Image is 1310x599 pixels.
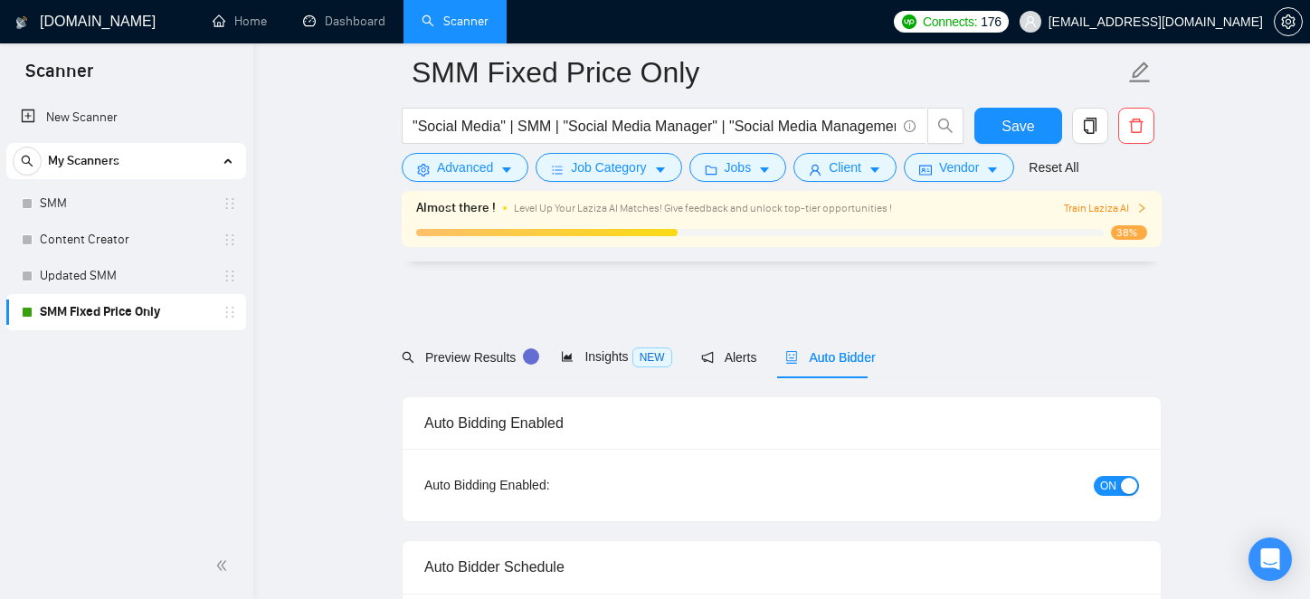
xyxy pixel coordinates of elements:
[21,100,232,136] a: New Scanner
[523,348,539,365] div: Tooltip anchor
[1024,15,1037,28] span: user
[632,347,672,367] span: NEW
[986,163,999,176] span: caret-down
[514,202,892,214] span: Level Up Your Laziza AI Matches! Give feedback and unlock top-tier opportunities !
[551,163,564,176] span: bars
[402,350,532,365] span: Preview Results
[571,157,646,177] span: Job Category
[223,196,237,211] span: holder
[785,350,875,365] span: Auto Bidder
[1274,14,1303,29] a: setting
[1248,537,1292,581] div: Open Intercom Messenger
[13,147,42,176] button: search
[6,100,246,136] li: New Scanner
[402,351,414,364] span: search
[1100,476,1116,496] span: ON
[928,118,963,134] span: search
[705,163,717,176] span: folder
[424,541,1139,593] div: Auto Bidder Schedule
[725,157,752,177] span: Jobs
[1072,108,1108,144] button: copy
[223,233,237,247] span: holder
[689,153,787,182] button: folderJobscaret-down
[215,556,233,575] span: double-left
[416,198,496,218] span: Almost there !
[213,14,267,29] a: homeHome
[1119,118,1153,134] span: delete
[303,14,385,29] a: dashboardDashboard
[919,163,932,176] span: idcard
[1001,115,1034,138] span: Save
[1128,61,1152,84] span: edit
[561,349,671,364] span: Insights
[1136,203,1147,214] span: right
[981,12,1001,32] span: 176
[701,351,714,364] span: notification
[48,143,119,179] span: My Scanners
[500,163,513,176] span: caret-down
[11,58,108,96] span: Scanner
[402,153,528,182] button: settingAdvancedcaret-down
[1073,118,1107,134] span: copy
[40,222,212,258] a: Content Creator
[785,351,798,364] span: robot
[417,163,430,176] span: setting
[412,50,1125,95] input: Scanner name...
[1274,7,1303,36] button: setting
[424,397,1139,449] div: Auto Bidding Enabled
[1275,14,1302,29] span: setting
[927,108,964,144] button: search
[561,350,574,363] span: area-chart
[536,153,681,182] button: barsJob Categorycaret-down
[923,12,977,32] span: Connects:
[701,350,757,365] span: Alerts
[14,155,41,167] span: search
[15,8,28,37] img: logo
[40,185,212,222] a: SMM
[758,163,771,176] span: caret-down
[413,115,896,138] input: Search Freelance Jobs...
[40,294,212,330] a: SMM Fixed Price Only
[869,163,881,176] span: caret-down
[793,153,897,182] button: userClientcaret-down
[40,258,212,294] a: Updated SMM
[223,305,237,319] span: holder
[422,14,489,29] a: searchScanner
[654,163,667,176] span: caret-down
[1064,200,1147,217] button: Train Laziza AI
[1111,225,1147,240] span: 38%
[809,163,821,176] span: user
[939,157,979,177] span: Vendor
[424,475,662,495] div: Auto Bidding Enabled:
[829,157,861,177] span: Client
[904,120,916,132] span: info-circle
[6,143,246,330] li: My Scanners
[904,153,1014,182] button: idcardVendorcaret-down
[1118,108,1154,144] button: delete
[1029,157,1078,177] a: Reset All
[902,14,916,29] img: upwork-logo.png
[974,108,1062,144] button: Save
[437,157,493,177] span: Advanced
[223,269,237,283] span: holder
